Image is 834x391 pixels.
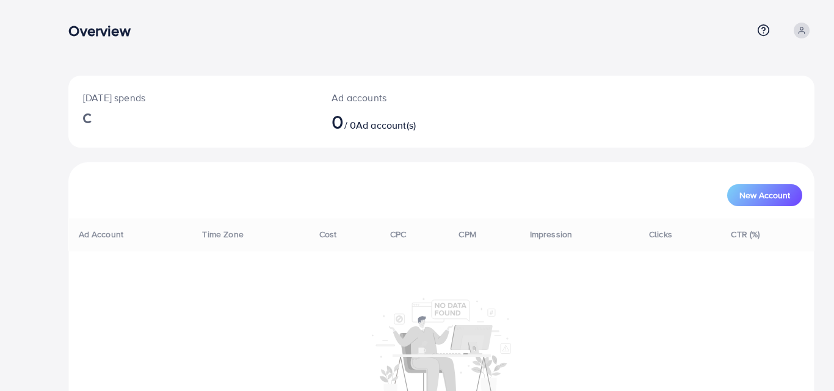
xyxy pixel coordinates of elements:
span: Ad account(s) [356,118,416,132]
p: [DATE] spends [83,90,302,105]
button: New Account [727,184,802,206]
span: New Account [739,191,790,199]
p: Ad accounts [332,90,489,105]
h3: Overview [68,22,140,40]
span: 0 [332,107,344,135]
h2: / 0 [332,110,489,133]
